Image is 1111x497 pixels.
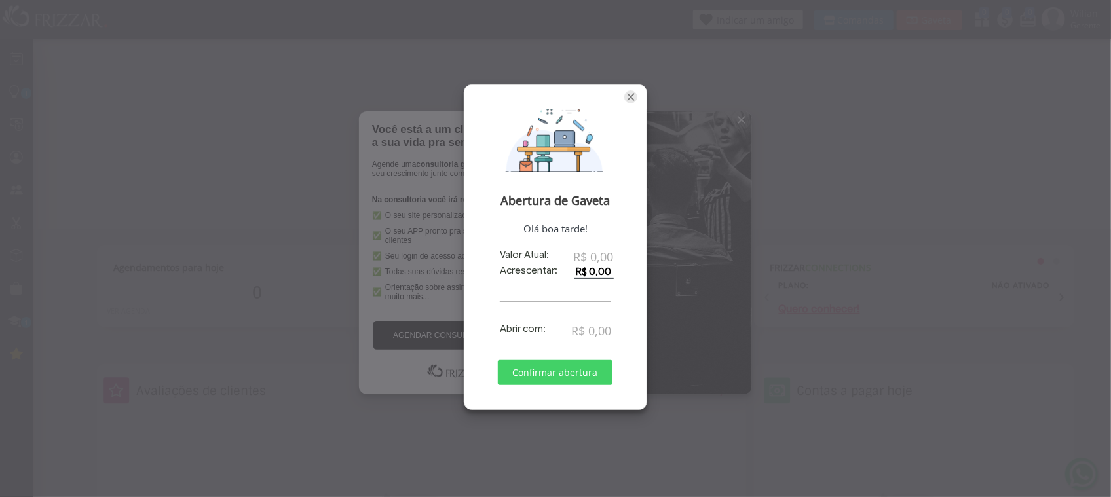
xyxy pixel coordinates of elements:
[474,193,637,208] span: Abertura de Gaveta
[500,249,549,261] label: Valor Atual:
[624,90,637,103] a: Fechar
[573,249,613,265] span: R$ 0,00
[507,363,603,382] span: Confirmar abertura
[498,360,612,385] button: Confirmar abertura
[572,323,612,339] span: R$ 0,00
[474,107,637,172] img: Abrir Gaveta
[574,265,614,279] input: 0.0
[474,222,637,235] span: Olá boa tarde!
[500,323,546,335] label: Abrir com:
[500,265,557,276] label: Acrescentar:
